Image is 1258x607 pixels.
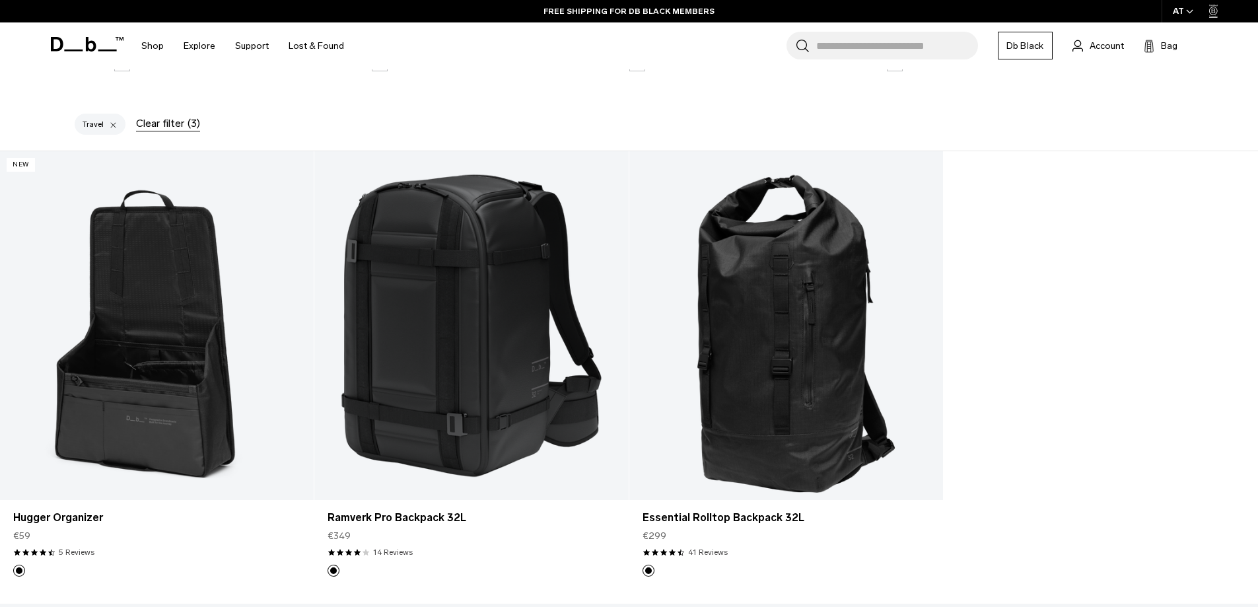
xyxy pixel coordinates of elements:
[7,158,35,172] p: New
[373,546,413,558] a: 14 reviews
[328,565,339,577] button: Black Out
[235,22,269,69] a: Support
[688,546,728,558] a: 41 reviews
[13,565,25,577] button: Black Out
[314,151,628,500] a: Ramverk Pro Backpack 32L
[643,529,666,543] span: €299
[1161,39,1177,53] span: Bag
[643,565,654,577] button: Black Out
[328,510,615,526] a: Ramverk Pro Backpack 32L
[543,5,715,17] a: FREE SHIPPING FOR DB BLACK MEMBERS
[141,22,164,69] a: Shop
[998,32,1053,59] a: Db Black
[184,22,215,69] a: Explore
[1072,38,1124,54] a: Account
[59,546,94,558] a: 5 reviews
[131,22,354,69] nav: Main Navigation
[629,151,943,500] a: Essential Rolltop Backpack 32L
[188,116,200,131] span: (3)
[1090,39,1124,53] span: Account
[328,529,351,543] span: €349
[13,510,300,526] a: Hugger Organizer
[75,114,125,135] div: Travel
[643,510,930,526] a: Essential Rolltop Backpack 32L
[136,116,200,131] div: Clear filter
[289,22,344,69] a: Lost & Found
[13,529,30,543] span: €59
[1144,38,1177,54] button: Bag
